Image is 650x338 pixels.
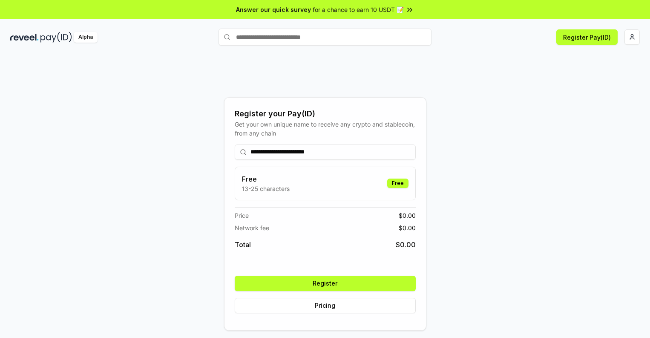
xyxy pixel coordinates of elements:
[242,184,290,193] p: 13-25 characters
[235,120,416,138] div: Get your own unique name to receive any crypto and stablecoin, from any chain
[242,174,290,184] h3: Free
[313,5,404,14] span: for a chance to earn 10 USDT 📝
[235,211,249,220] span: Price
[235,223,269,232] span: Network fee
[235,298,416,313] button: Pricing
[235,276,416,291] button: Register
[556,29,618,45] button: Register Pay(ID)
[236,5,311,14] span: Answer our quick survey
[399,223,416,232] span: $ 0.00
[399,211,416,220] span: $ 0.00
[40,32,72,43] img: pay_id
[235,240,251,250] span: Total
[396,240,416,250] span: $ 0.00
[74,32,98,43] div: Alpha
[235,108,416,120] div: Register your Pay(ID)
[387,179,408,188] div: Free
[10,32,39,43] img: reveel_dark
